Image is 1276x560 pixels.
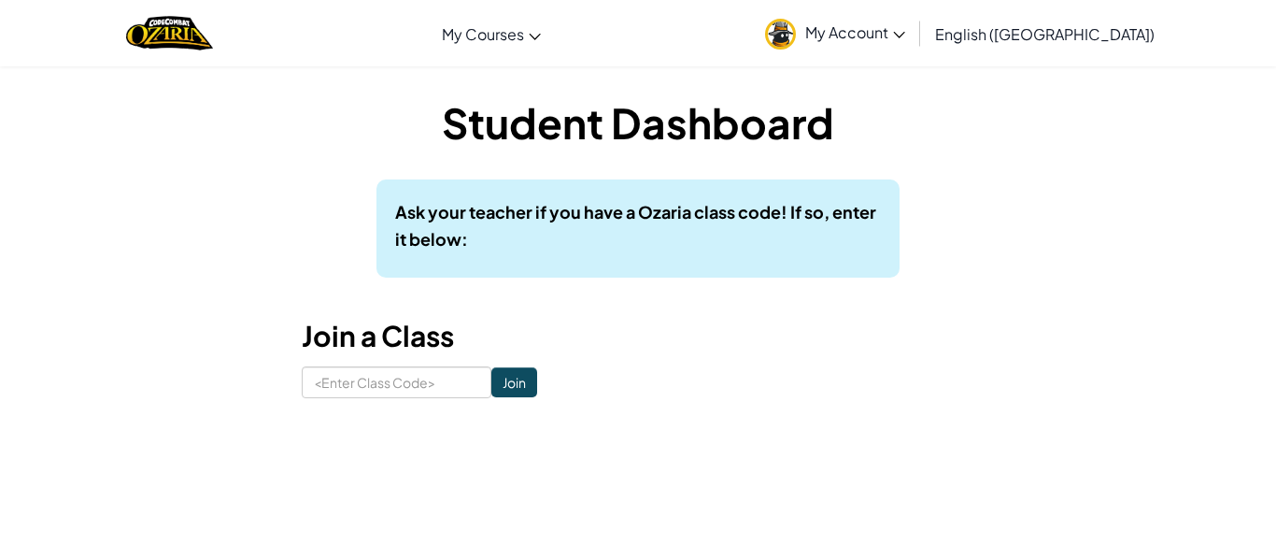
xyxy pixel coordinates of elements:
[302,315,974,357] h3: Join a Class
[935,24,1155,44] span: English ([GEOGRAPHIC_DATA])
[126,14,213,52] a: Ozaria by CodeCombat logo
[395,201,876,250] b: Ask your teacher if you have a Ozaria class code! If so, enter it below:
[805,22,905,42] span: My Account
[432,8,550,59] a: My Courses
[302,93,974,151] h1: Student Dashboard
[765,19,796,50] img: avatar
[126,14,213,52] img: Home
[756,4,914,63] a: My Account
[926,8,1164,59] a: English ([GEOGRAPHIC_DATA])
[491,367,537,397] input: Join
[442,24,524,44] span: My Courses
[302,366,491,398] input: <Enter Class Code>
